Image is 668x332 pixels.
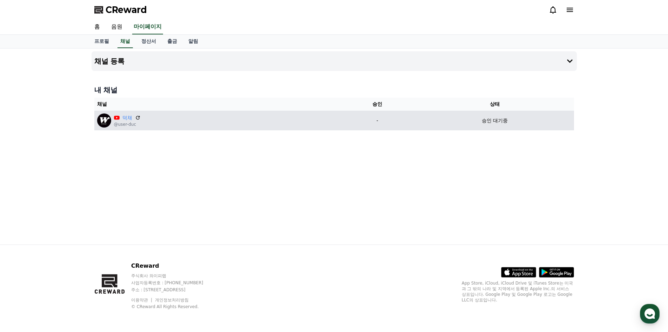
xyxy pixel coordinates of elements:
[342,117,413,124] p: -
[114,122,141,127] p: @user-duc
[89,35,115,48] a: 프로필
[122,114,132,122] a: 덕채
[132,20,163,34] a: 마이페이지
[89,20,106,34] a: 홈
[183,35,204,48] a: 알림
[131,262,217,270] p: CReward
[90,223,135,240] a: 설정
[162,35,183,48] a: 출금
[482,117,508,124] p: 승인 대기중
[94,57,125,65] h4: 채널 등록
[64,234,73,239] span: 대화
[94,4,147,15] a: CReward
[92,51,577,71] button: 채널 등록
[97,113,111,128] img: 덕채
[416,98,574,111] th: 상태
[155,298,189,302] a: 개인정보처리방침
[108,233,117,239] span: 설정
[131,304,217,310] p: © CReward All Rights Reserved.
[117,35,133,48] a: 채널
[94,85,574,95] h4: 내 채널
[462,280,574,303] p: App Store, iCloud, iCloud Drive 및 iTunes Store는 미국과 그 밖의 나라 및 지역에서 등록된 Apple Inc.의 서비스 상표입니다. Goo...
[2,223,46,240] a: 홈
[94,98,339,111] th: 채널
[22,233,26,239] span: 홈
[131,280,217,286] p: 사업자등록번호 : [PHONE_NUMBER]
[46,223,90,240] a: 대화
[339,98,416,111] th: 승인
[131,287,217,293] p: 주소 : [STREET_ADDRESS]
[136,35,162,48] a: 정산서
[106,20,128,34] a: 음원
[106,4,147,15] span: CReward
[131,273,217,279] p: 주식회사 와이피랩
[131,298,153,302] a: 이용약관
